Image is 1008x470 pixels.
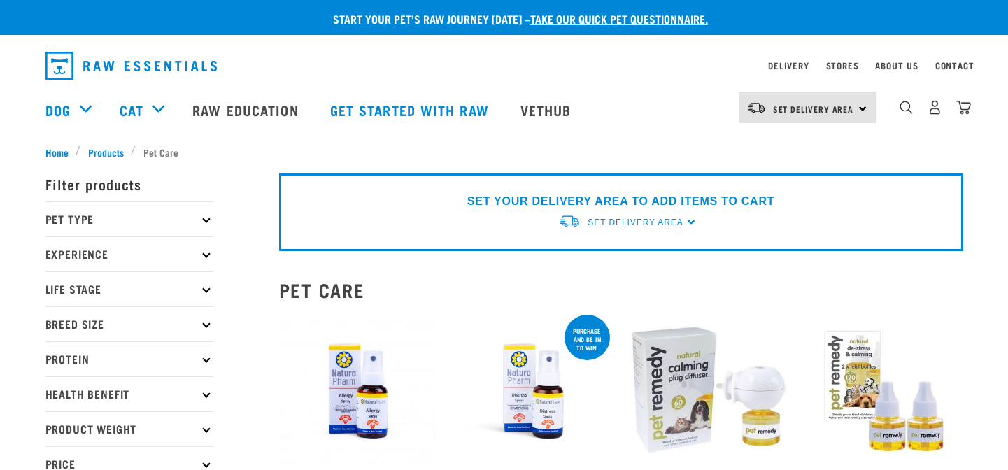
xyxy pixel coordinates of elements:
[45,236,213,271] p: Experience
[530,15,708,22] a: take our quick pet questionnaire.
[467,193,774,210] p: SET YOUR DELIVERY AREA TO ADD ITEMS TO CART
[45,411,213,446] p: Product Weight
[178,82,315,138] a: Raw Education
[45,52,217,80] img: Raw Essentials Logo
[45,99,71,120] a: Dog
[80,145,131,159] a: Products
[928,100,942,115] img: user.png
[45,376,213,411] p: Health Benefit
[45,166,213,201] p: Filter products
[45,145,69,159] span: Home
[34,46,974,85] nav: dropdown navigation
[935,63,974,68] a: Contact
[45,341,213,376] p: Protein
[747,101,766,114] img: van-moving.png
[826,63,859,68] a: Stores
[279,279,963,301] h2: Pet Care
[558,214,581,229] img: van-moving.png
[45,145,76,159] a: Home
[773,106,854,111] span: Set Delivery Area
[956,100,971,115] img: home-icon@2x.png
[565,320,610,358] div: Purchase and be in to win!
[506,82,589,138] a: Vethub
[316,82,506,138] a: Get started with Raw
[45,306,213,341] p: Breed Size
[45,145,963,159] nav: breadcrumbs
[45,201,213,236] p: Pet Type
[45,271,213,306] p: Life Stage
[588,218,683,227] span: Set Delivery Area
[875,63,918,68] a: About Us
[88,145,124,159] span: Products
[120,99,143,120] a: Cat
[768,63,809,68] a: Delivery
[900,101,913,114] img: home-icon-1@2x.png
